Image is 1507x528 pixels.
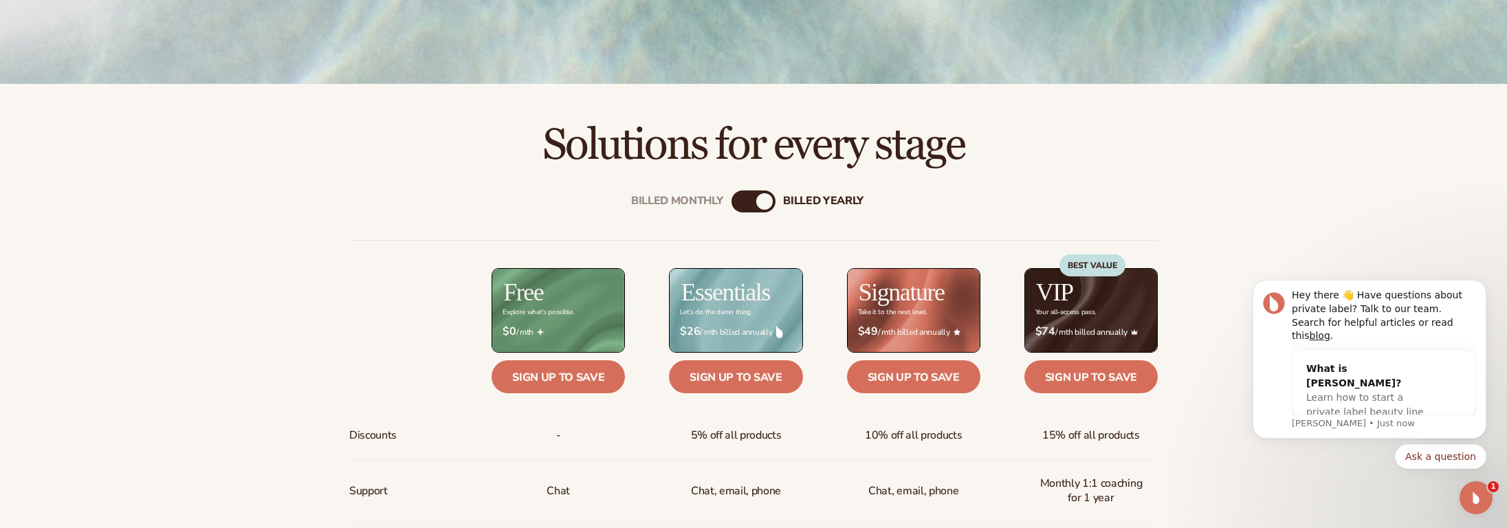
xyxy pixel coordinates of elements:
a: Sign up to save [1024,360,1158,393]
iframe: Intercom notifications message [1232,248,1507,491]
span: - [556,423,561,448]
span: / mth billed annually [1035,325,1147,338]
span: 5% off all products [691,423,782,448]
img: Star_6.png [954,329,960,335]
h2: VIP [1036,280,1073,305]
img: drop.png [776,326,783,338]
span: Support [349,478,388,504]
span: 1 [1488,481,1499,492]
img: Essentials_BG_9050f826-5aa9-47d9-a362-757b82c62641.jpg [670,269,802,352]
div: Explore what's possible. [503,309,573,316]
img: Signature_BG_eeb718c8-65ac-49e3-a4e5-327c6aa73146.jpg [848,269,980,352]
h2: Essentials [681,280,770,305]
strong: $74 [1035,325,1055,338]
img: free_bg.png [492,269,624,352]
div: Your all-access pass. [1035,309,1096,316]
span: / mth [503,325,614,338]
strong: $0 [503,325,516,338]
a: Sign up to save [669,360,802,393]
div: BEST VALUE [1059,254,1125,276]
a: Sign up to save [847,360,980,393]
span: 15% off all products [1042,423,1140,448]
strong: $49 [858,325,878,338]
div: Billed Monthly [631,195,723,208]
a: Sign up to save [492,360,625,393]
strong: $26 [680,325,700,338]
span: 10% off all products [865,423,962,448]
iframe: Intercom live chat [1460,481,1493,514]
span: Monthly 1:1 coaching for 1 year [1035,471,1147,511]
h2: Free [503,280,543,305]
p: Chat, email, phone [691,478,781,504]
h2: Signature [859,280,945,305]
h2: Solutions for every stage [38,122,1468,168]
img: Free_Icon_bb6e7c7e-73f8-44bd-8ed0-223ea0fc522e.png [537,329,544,335]
p: Chat [547,478,570,504]
span: Discounts [349,423,397,448]
div: billed Yearly [783,195,863,208]
span: / mth billed annually [858,325,969,338]
span: / mth billed annually [680,325,791,338]
span: Chat, email, phone [868,478,958,504]
img: Crown_2d87c031-1b5a-4345-8312-a4356ddcde98.png [1131,329,1138,335]
div: Take it to the next level. [858,309,927,316]
img: VIP_BG_199964bd-3653-43bc-8a67-789d2d7717b9.jpg [1025,269,1157,352]
div: Let’s do the damn thing. [680,309,751,316]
